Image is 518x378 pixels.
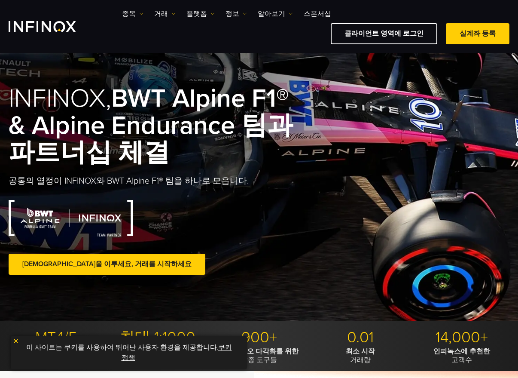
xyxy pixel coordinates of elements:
[9,83,293,168] strong: BWT Alpine F1® & Alpine Endurance 팀과 파트너십 체결
[9,85,309,166] h1: INFINOX,
[211,328,306,347] p: 900+
[304,9,331,19] a: 스폰서십
[9,21,96,32] a: INFINOX Logo
[414,328,509,347] p: 14,000+
[9,254,205,275] a: [DEMOGRAPHIC_DATA]을 이루세요, 거래를 시작하세요
[15,340,243,365] p: 이 사이트는 쿠키를 사용하여 뛰어난 사용자 환경을 제공합니다. .
[331,23,437,44] a: 클라이언트 영역에 로그인
[414,347,509,364] p: 고객수
[9,347,104,364] p: 최신 거래 도구
[13,338,19,344] img: yellow close icon
[258,9,293,19] a: 알아보기
[154,9,176,19] a: 거래
[225,9,247,19] a: 정보
[346,347,375,356] strong: 최소 시작
[219,347,299,356] strong: 포트폴리오 다각화를 위한
[9,175,309,187] p: 공통의 열정이 INFINOX와 BWT Alpine F1® 팀을 하나로 모읍니다.
[313,347,408,364] p: 거래량
[9,328,104,347] p: MT4/5
[122,9,143,19] a: 종목
[186,9,215,19] a: 플랫폼
[211,347,306,364] p: 각종 도구들
[446,23,509,44] a: 실계좌 등록
[110,328,205,347] p: 최대 1:1000
[313,328,408,347] p: 0.01
[433,347,490,356] strong: 인피녹스에 추천한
